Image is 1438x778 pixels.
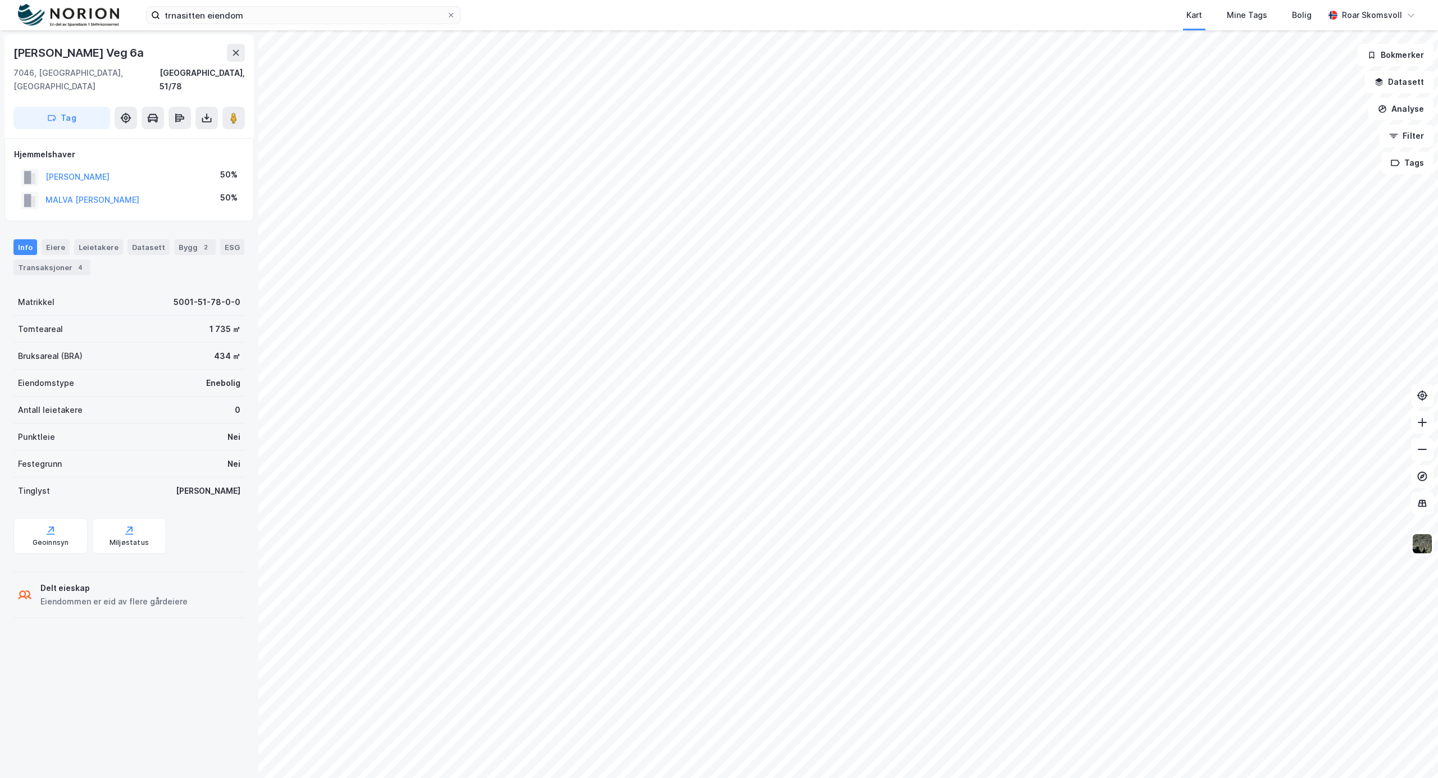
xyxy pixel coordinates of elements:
div: Bruksareal (BRA) [18,349,83,363]
img: norion-logo.80e7a08dc31c2e691866.png [18,4,119,27]
button: Analyse [1368,98,1434,120]
button: Tag [13,107,110,129]
iframe: Chat Widget [1382,724,1438,778]
img: 9k= [1412,533,1433,554]
div: Enebolig [206,376,240,390]
div: Info [13,239,37,255]
div: 50% [220,168,238,181]
button: Tags [1381,152,1434,174]
div: Eiere [42,239,70,255]
button: Filter [1380,125,1434,147]
div: Kart [1186,8,1202,22]
input: Søk på adresse, matrikkel, gårdeiere, leietakere eller personer [160,7,447,24]
div: Transaksjoner [13,260,90,275]
button: Bokmerker [1358,44,1434,66]
div: Tinglyst [18,484,50,498]
div: 5001-51-78-0-0 [174,295,240,309]
button: Datasett [1365,71,1434,93]
div: Tomteareal [18,322,63,336]
div: Mine Tags [1227,8,1267,22]
div: Miljøstatus [110,538,149,547]
div: Eiendomstype [18,376,74,390]
div: Matrikkel [18,295,54,309]
div: 2 [200,242,211,253]
div: Geoinnsyn [33,538,69,547]
div: 4 [75,262,86,273]
div: 7046, [GEOGRAPHIC_DATA], [GEOGRAPHIC_DATA] [13,66,160,93]
div: Festegrunn [18,457,62,471]
div: Nei [227,457,240,471]
div: Nei [227,430,240,444]
div: Bygg [174,239,216,255]
div: Bolig [1292,8,1312,22]
div: ESG [220,239,244,255]
div: 434 ㎡ [214,349,240,363]
div: 1 735 ㎡ [210,322,240,336]
div: Leietakere [74,239,123,255]
div: Punktleie [18,430,55,444]
div: Hjemmelshaver [14,148,244,161]
div: [GEOGRAPHIC_DATA], 51/78 [160,66,245,93]
div: [PERSON_NAME] [176,484,240,498]
div: Roar Skomsvoll [1342,8,1402,22]
div: Antall leietakere [18,403,83,417]
div: 0 [235,403,240,417]
div: [PERSON_NAME] Veg 6a [13,44,146,62]
div: Delt eieskap [40,581,188,595]
div: 50% [220,191,238,204]
div: Eiendommen er eid av flere gårdeiere [40,595,188,608]
div: Datasett [128,239,170,255]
